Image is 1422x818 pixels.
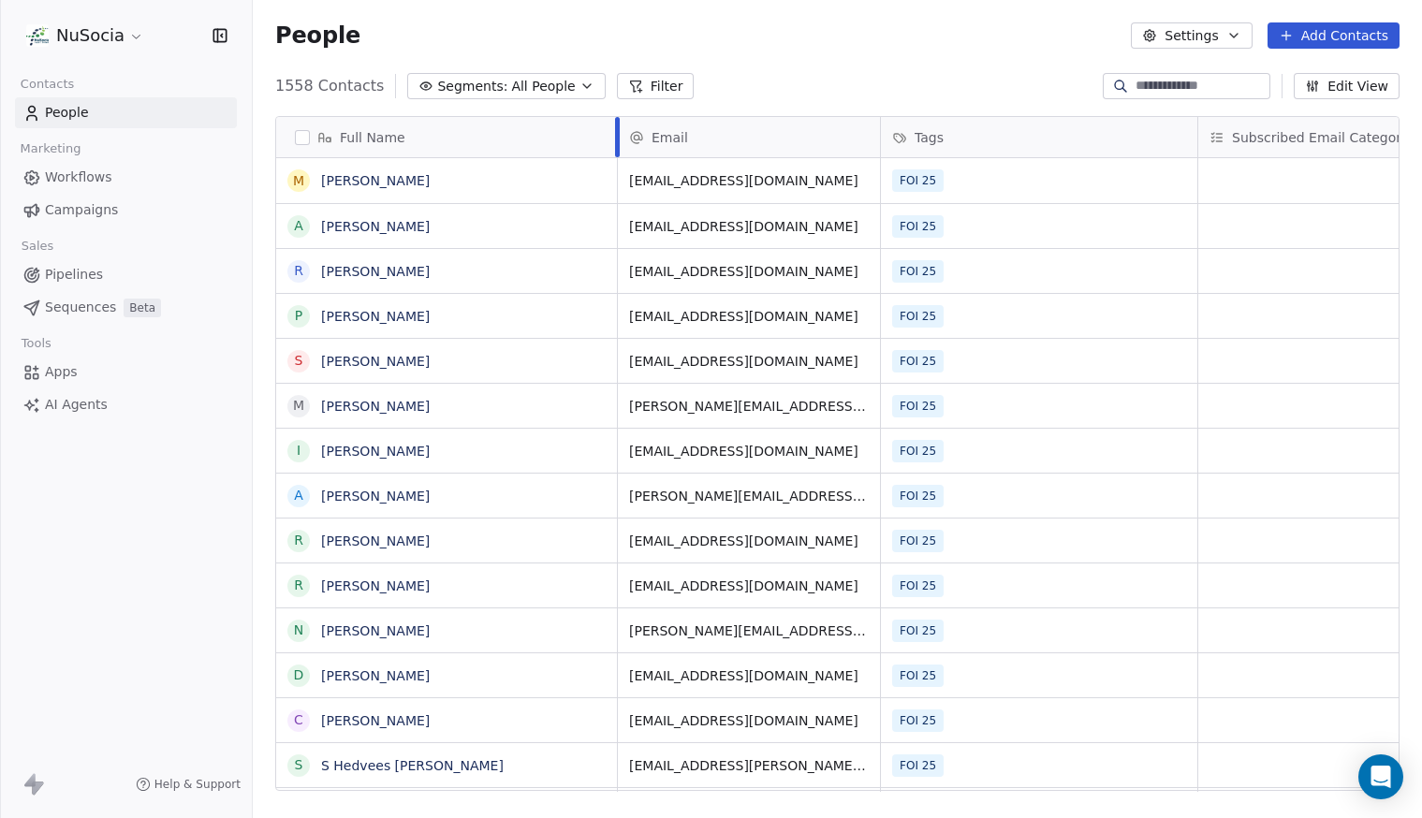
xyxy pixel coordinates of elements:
[629,307,869,326] span: [EMAIL_ADDRESS][DOMAIN_NAME]
[321,354,430,369] a: [PERSON_NAME]
[154,777,241,792] span: Help & Support
[13,232,62,260] span: Sales
[437,77,507,96] span: Segments:
[136,777,241,792] a: Help & Support
[629,487,869,505] span: [PERSON_NAME][EMAIL_ADDRESS][DOMAIN_NAME]
[892,620,944,642] span: FOI 25
[881,117,1197,157] div: Tags
[45,362,78,382] span: Apps
[892,260,944,283] span: FOI 25
[45,200,118,220] span: Campaigns
[340,128,405,147] span: Full Name
[915,128,944,147] span: Tags
[12,70,82,98] span: Contacts
[276,117,617,157] div: Full Name
[15,162,237,193] a: Workflows
[26,24,49,47] img: LOGO_1_WB.png
[1294,73,1400,99] button: Edit View
[629,621,869,640] span: [PERSON_NAME][EMAIL_ADDRESS][DOMAIN_NAME]
[15,259,237,290] a: Pipelines
[892,395,944,417] span: FOI 25
[1131,22,1252,49] button: Settings
[22,20,148,51] button: NuSocia
[56,23,125,48] span: NuSocia
[321,623,430,638] a: [PERSON_NAME]
[294,486,303,505] div: A
[892,485,944,507] span: FOI 25
[629,532,869,550] span: [EMAIL_ADDRESS][DOMAIN_NAME]
[629,171,869,190] span: [EMAIL_ADDRESS][DOMAIN_NAME]
[618,117,880,157] div: Email
[294,710,303,730] div: C
[294,216,303,236] div: A
[892,754,944,777] span: FOI 25
[321,713,430,728] a: [PERSON_NAME]
[892,350,944,372] span: FOI 25
[321,758,504,773] a: S Hedvees [PERSON_NAME]
[892,169,944,192] span: FOI 25
[629,756,869,775] span: [EMAIL_ADDRESS][PERSON_NAME][DOMAIN_NAME]
[1268,22,1400,49] button: Add Contacts
[1232,128,1420,147] span: Subscribed Email Categories
[629,397,869,416] span: [PERSON_NAME][EMAIL_ADDRESS][PERSON_NAME][DOMAIN_NAME]
[892,575,944,597] span: FOI 25
[45,298,116,317] span: Sequences
[321,489,430,504] a: [PERSON_NAME]
[295,755,303,775] div: S
[295,306,302,326] div: P
[629,217,869,236] span: [EMAIL_ADDRESS][DOMAIN_NAME]
[629,666,869,685] span: [EMAIL_ADDRESS][DOMAIN_NAME]
[45,168,112,187] span: Workflows
[15,195,237,226] a: Campaigns
[13,329,59,358] span: Tools
[652,128,688,147] span: Email
[45,395,108,415] span: AI Agents
[321,444,430,459] a: [PERSON_NAME]
[294,531,303,550] div: R
[297,441,301,460] div: I
[294,621,303,640] div: N
[321,219,430,234] a: [PERSON_NAME]
[293,171,304,191] div: M
[12,135,89,163] span: Marketing
[15,389,237,420] a: AI Agents
[45,103,89,123] span: People
[295,351,303,371] div: S
[629,262,869,281] span: [EMAIL_ADDRESS][DOMAIN_NAME]
[321,578,430,593] a: [PERSON_NAME]
[294,261,303,281] div: R
[321,533,430,548] a: [PERSON_NAME]
[892,665,944,687] span: FOI 25
[629,442,869,460] span: [EMAIL_ADDRESS][DOMAIN_NAME]
[321,264,430,279] a: [PERSON_NAME]
[617,73,695,99] button: Filter
[294,576,303,595] div: R
[892,440,944,462] span: FOI 25
[629,352,869,371] span: [EMAIL_ADDRESS][DOMAIN_NAME]
[275,22,360,50] span: People
[1358,754,1403,799] div: Open Intercom Messenger
[892,709,944,732] span: FOI 25
[321,668,430,683] a: [PERSON_NAME]
[276,158,618,792] div: grid
[15,292,237,323] a: SequencesBeta
[294,665,304,685] div: D
[629,711,869,730] span: [EMAIL_ADDRESS][DOMAIN_NAME]
[321,399,430,414] a: [PERSON_NAME]
[293,396,304,416] div: M
[275,75,384,97] span: 1558 Contacts
[15,357,237,387] a: Apps
[15,97,237,128] a: People
[892,305,944,328] span: FOI 25
[629,577,869,595] span: [EMAIL_ADDRESS][DOMAIN_NAME]
[892,215,944,238] span: FOI 25
[321,309,430,324] a: [PERSON_NAME]
[124,299,161,317] span: Beta
[45,265,103,285] span: Pipelines
[892,530,944,552] span: FOI 25
[321,173,430,188] a: [PERSON_NAME]
[511,77,575,96] span: All People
